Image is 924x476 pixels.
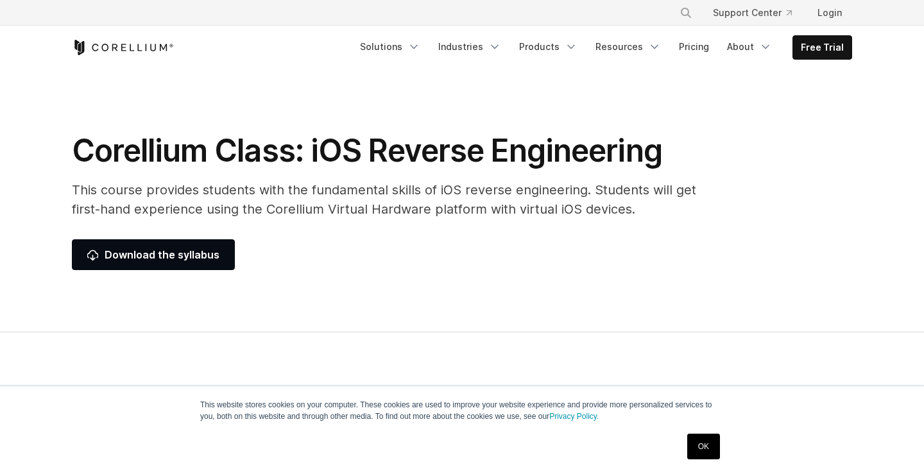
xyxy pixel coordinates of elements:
a: Support Center [703,1,802,24]
h1: Corellium Class: iOS Reverse Engineering [72,132,714,170]
a: Pricing [671,35,717,58]
button: Search [674,1,697,24]
p: This website stores cookies on your computer. These cookies are used to improve your website expe... [200,399,724,422]
a: About [719,35,780,58]
p: This course provides students with the fundamental skills of iOS reverse engineering. Students wi... [72,180,714,219]
a: Free Trial [793,36,851,59]
div: Navigation Menu [352,35,852,60]
span: Download the syllabus [87,247,219,262]
a: Privacy Policy. [549,412,599,421]
a: Products [511,35,585,58]
a: Resources [588,35,669,58]
a: OK [687,434,720,459]
div: Navigation Menu [664,1,852,24]
a: Industries [431,35,509,58]
a: Login [807,1,852,24]
a: Corellium Home [72,40,174,55]
a: Download the syllabus [72,239,235,270]
a: Solutions [352,35,428,58]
